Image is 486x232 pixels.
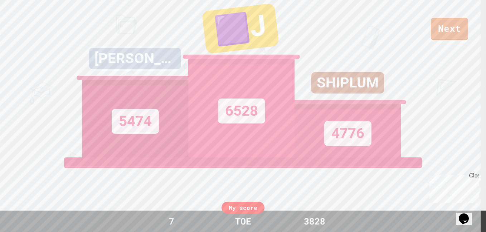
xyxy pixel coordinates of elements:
[145,215,198,228] div: 7
[288,215,341,228] div: 3828
[427,172,479,203] iframe: chat widget
[456,203,479,225] iframe: chat widget
[324,121,371,146] div: 4776
[222,202,264,214] div: My score
[201,3,279,54] div: 🟪J
[112,109,159,134] div: 5474
[3,3,49,45] div: Chat with us now!Close
[311,72,384,94] div: SHIPLUM
[218,99,265,123] div: 6528
[89,48,181,69] div: [PERSON_NAME]
[228,215,258,228] div: TOE
[431,18,468,40] a: Next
